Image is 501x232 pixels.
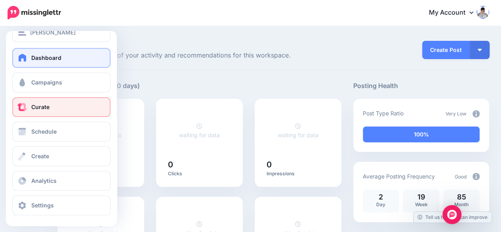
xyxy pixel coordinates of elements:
span: Curate [31,104,50,110]
p: Post Type Ratio [363,109,404,118]
span: Here's an overview of your activity and recommendations for this workspace. [57,50,341,61]
a: Campaigns [12,73,110,92]
span: Month [454,201,469,207]
span: Analytics [31,177,57,184]
a: Create Post [422,41,470,59]
p: 19 [407,194,435,201]
p: 2 [367,194,395,201]
a: Dashboard [12,48,110,68]
div: 100% of your posts in the last 30 days have been from Drip Campaigns [363,127,480,142]
span: Good [455,174,467,180]
span: [PERSON_NAME] [30,28,76,37]
span: Very Low [446,111,467,117]
p: Impressions [267,171,330,177]
span: Day [376,201,385,207]
span: Dashboard [31,54,61,61]
a: Settings [12,196,110,215]
span: Campaigns [31,79,62,86]
span: Settings [31,202,54,209]
img: info-circle-grey.png [472,110,480,117]
p: Clicks [168,171,231,177]
a: Analytics [12,171,110,191]
span: Create [31,153,49,159]
p: 85 [447,194,476,201]
h5: Posting Health [353,81,489,91]
a: My Account [421,3,489,23]
img: arrow-down-white.png [478,49,482,51]
img: info-circle-grey.png [472,173,480,180]
a: Schedule [12,122,110,142]
span: Schedule [31,128,57,135]
a: waiting for data [179,123,220,138]
div: Open Intercom Messenger [442,205,461,224]
a: Tell us how we can improve [413,212,491,222]
a: waiting for data [278,123,318,138]
span: Week [415,201,427,207]
img: Missinglettr [8,6,61,19]
a: Curate [12,97,110,117]
p: Average Posting Frequency [363,172,435,181]
h5: 0 [267,161,330,169]
button: [PERSON_NAME] [12,22,110,42]
img: menu.png [18,29,26,36]
a: Create [12,146,110,166]
h5: 0 [168,161,231,169]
